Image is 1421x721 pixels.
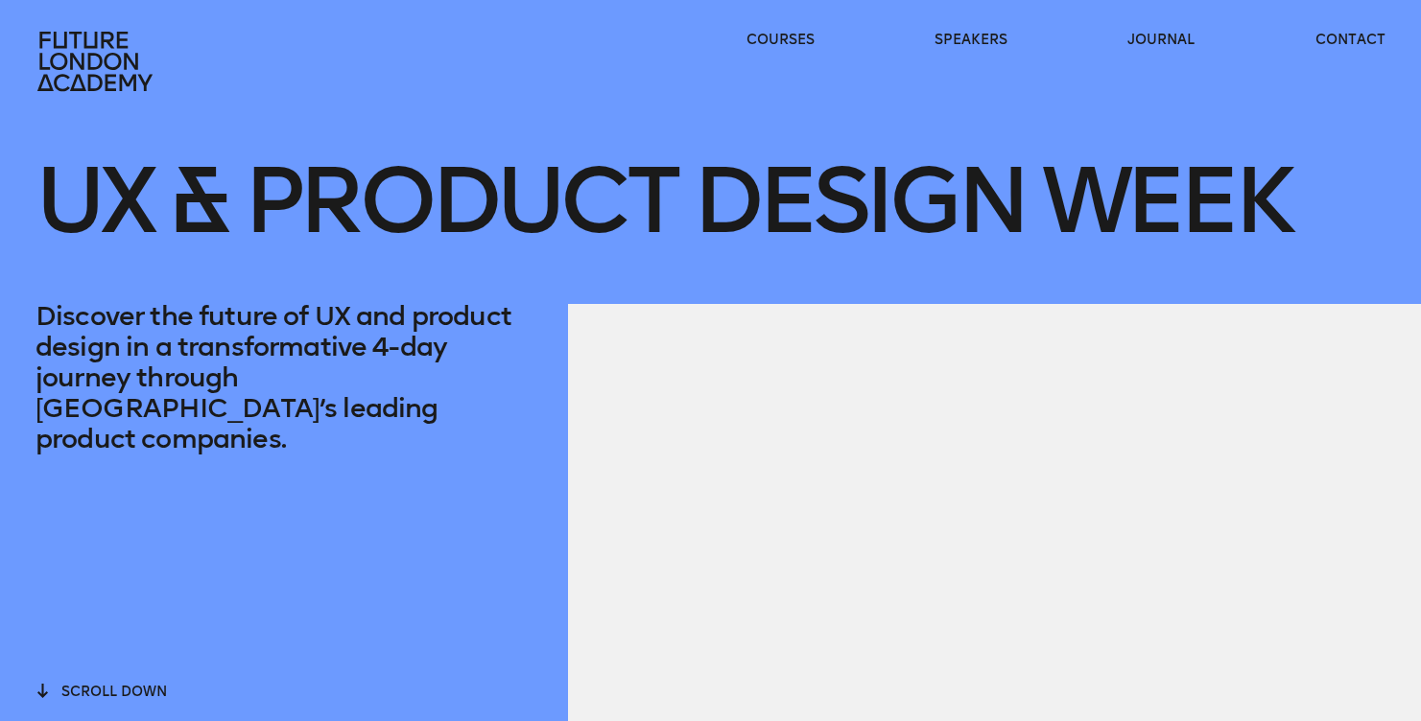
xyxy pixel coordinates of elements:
[36,97,1289,304] h1: UX & Product Design Week
[36,301,533,454] p: Discover the future of UX and product design in a transformative 4-day journey through [GEOGRAPHI...
[746,31,815,50] a: courses
[1127,31,1195,50] a: journal
[61,684,167,700] span: scroll down
[36,681,167,702] button: scroll down
[1315,31,1385,50] a: contact
[935,31,1007,50] a: speakers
